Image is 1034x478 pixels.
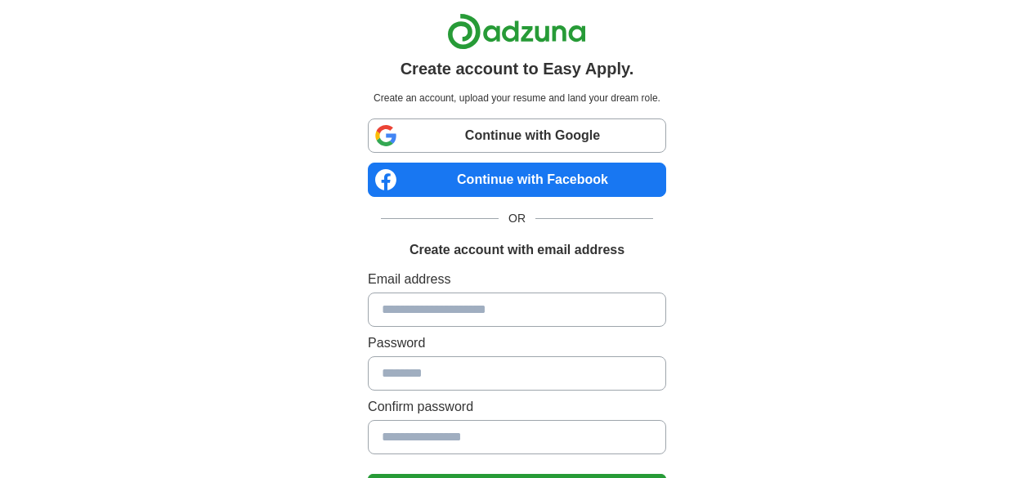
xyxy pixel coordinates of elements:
[447,13,586,50] img: Adzuna logo
[410,240,624,260] h1: Create account with email address
[371,91,663,105] p: Create an account, upload your resume and land your dream role.
[368,333,666,353] label: Password
[368,270,666,289] label: Email address
[368,118,666,153] a: Continue with Google
[499,210,535,227] span: OR
[368,163,666,197] a: Continue with Facebook
[368,397,666,417] label: Confirm password
[401,56,634,81] h1: Create account to Easy Apply.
